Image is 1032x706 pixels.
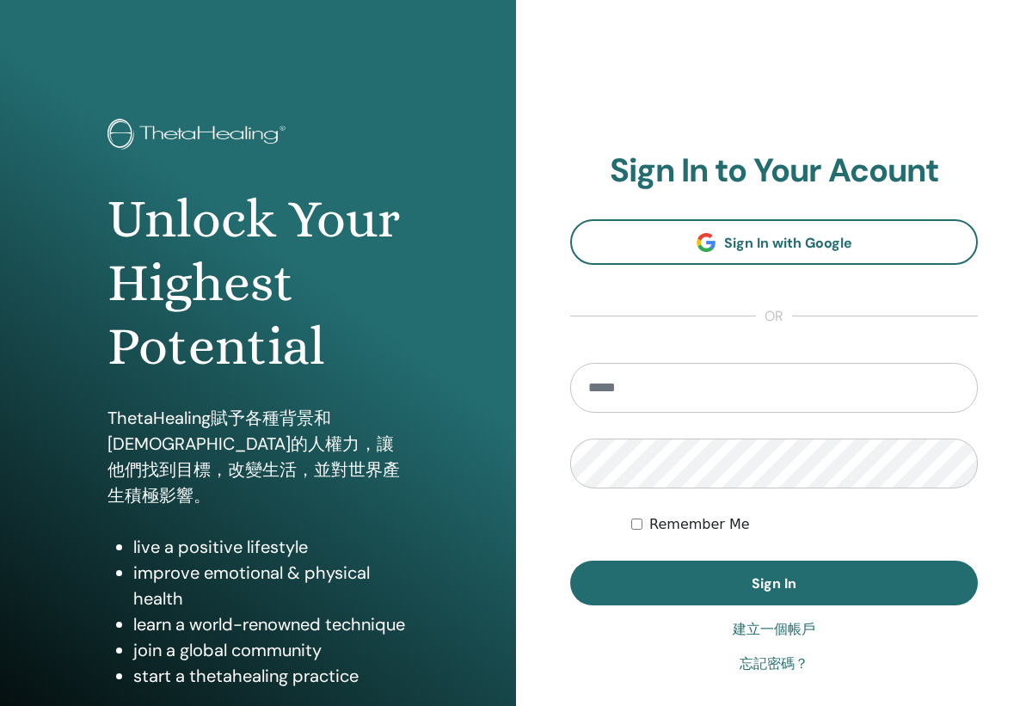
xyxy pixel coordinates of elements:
div: Keep me authenticated indefinitely or until I manually logout [631,514,978,535]
label: Remember Me [649,514,750,535]
li: start a thetahealing practice [133,663,408,689]
a: 建立一個帳戶 [733,619,815,640]
h1: Unlock Your Highest Potential [107,187,408,379]
a: 忘記密碼？ [740,654,808,674]
span: Sign In [752,574,796,592]
li: learn a world-renowned technique [133,611,408,637]
p: ThetaHealing賦予各種背景和[DEMOGRAPHIC_DATA]的人權力，讓他們找到目標，改變生活，並對世界產生積極影響。 [107,405,408,508]
span: or [756,306,792,327]
li: join a global community [133,637,408,663]
li: live a positive lifestyle [133,534,408,560]
button: Sign In [570,561,978,605]
h2: Sign In to Your Acount [570,151,978,191]
span: Sign In with Google [724,234,852,252]
li: improve emotional & physical health [133,560,408,611]
a: Sign In with Google [570,219,978,265]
